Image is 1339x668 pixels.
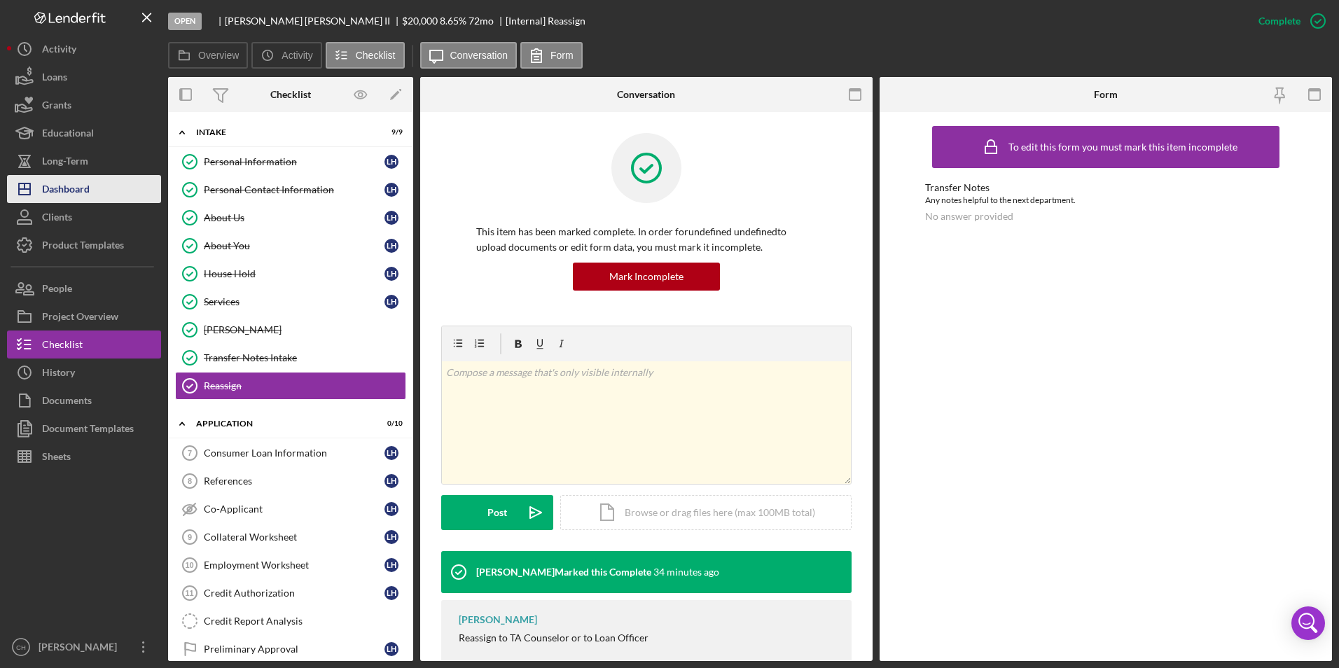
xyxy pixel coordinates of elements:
[7,231,161,259] a: Product Templates
[204,156,384,167] div: Personal Information
[7,415,161,443] button: Document Templates
[204,268,384,279] div: House Hold
[175,439,406,467] a: 7Consumer Loan InformationLH
[1008,141,1237,153] div: To edit this form you must mark this item incomplete
[204,503,384,515] div: Co-Applicant
[175,579,406,607] a: 11Credit AuthorizationLH
[168,42,248,69] button: Overview
[440,15,466,27] div: 8.65 %
[204,531,384,543] div: Collateral Worksheet
[487,495,507,530] div: Post
[653,566,719,578] time: 2025-10-06 15:38
[175,635,406,663] a: Preliminary ApprovalLH
[270,89,311,100] div: Checklist
[175,148,406,176] a: Personal InformationLH
[573,263,720,291] button: Mark Incomplete
[175,204,406,232] a: About UsLH
[204,296,384,307] div: Services
[42,63,67,95] div: Loans
[7,443,161,471] button: Sheets
[42,330,83,362] div: Checklist
[7,359,161,387] a: History
[384,474,398,488] div: L H
[188,533,192,541] tspan: 9
[384,530,398,544] div: L H
[204,447,384,459] div: Consumer Loan Information
[384,446,398,460] div: L H
[384,558,398,572] div: L H
[175,523,406,551] a: 9Collateral WorksheetLH
[356,50,396,61] label: Checklist
[384,211,398,225] div: L H
[42,274,72,306] div: People
[384,295,398,309] div: L H
[175,344,406,372] a: Transfer Notes Intake
[1094,89,1118,100] div: Form
[469,15,494,27] div: 72 mo
[925,211,1013,222] div: No answer provided
[377,419,403,428] div: 0 / 10
[196,419,368,428] div: Application
[204,587,384,599] div: Credit Authorization
[450,50,508,61] label: Conversation
[175,316,406,344] a: [PERSON_NAME]
[185,589,193,597] tspan: 11
[175,260,406,288] a: House HoldLH
[7,119,161,147] a: Educational
[42,302,118,334] div: Project Overview
[42,147,88,179] div: Long-Term
[225,15,402,27] div: [PERSON_NAME] [PERSON_NAME] II
[384,586,398,600] div: L H
[420,42,518,69] button: Conversation
[7,302,161,330] button: Project Overview
[7,63,161,91] button: Loans
[204,184,384,195] div: Personal Contact Information
[384,239,398,253] div: L H
[42,175,90,207] div: Dashboard
[7,387,161,415] button: Documents
[326,42,405,69] button: Checklist
[384,267,398,281] div: L H
[7,35,161,63] a: Activity
[7,147,161,175] button: Long-Term
[16,643,26,651] text: CH
[42,443,71,474] div: Sheets
[168,13,202,30] div: Open
[520,42,583,69] button: Form
[459,632,648,643] div: Reassign to TA Counselor or to Loan Officer
[550,50,574,61] label: Form
[204,559,384,571] div: Employment Worksheet
[476,566,651,578] div: [PERSON_NAME] Marked this Complete
[7,330,161,359] button: Checklist
[476,224,817,256] p: This item has been marked complete. In order for undefined undefined to upload documents or edit ...
[384,502,398,516] div: L H
[7,274,161,302] button: People
[282,50,312,61] label: Activity
[42,91,71,123] div: Grants
[925,182,1287,193] div: Transfer Notes
[204,212,384,223] div: About Us
[204,615,405,627] div: Credit Report Analysis
[175,288,406,316] a: ServicesLH
[204,352,405,363] div: Transfer Notes Intake
[42,203,72,235] div: Clients
[35,633,126,664] div: [PERSON_NAME]
[204,380,405,391] div: Reassign
[377,128,403,137] div: 9 / 9
[7,91,161,119] button: Grants
[251,42,321,69] button: Activity
[204,324,405,335] div: [PERSON_NAME]
[204,643,384,655] div: Preliminary Approval
[402,15,438,27] span: $20,000
[609,263,684,291] div: Mark Incomplete
[175,551,406,579] a: 10Employment WorksheetLH
[42,119,94,151] div: Educational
